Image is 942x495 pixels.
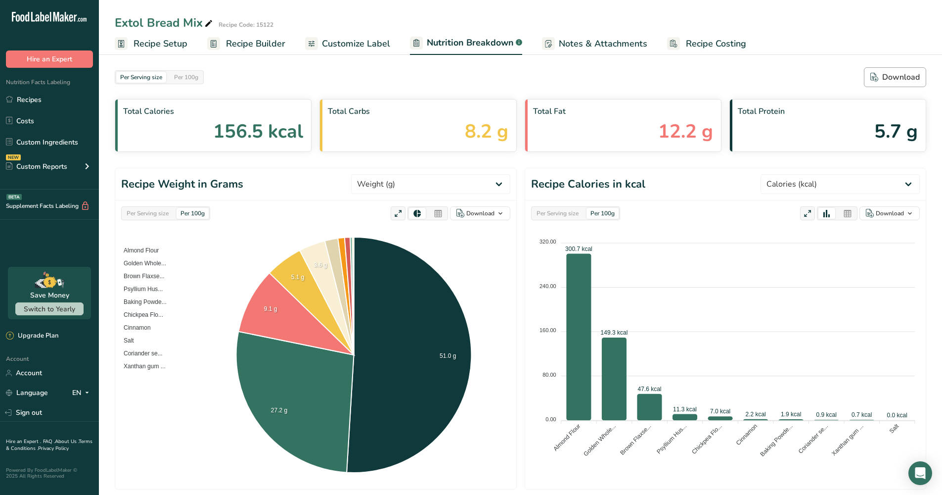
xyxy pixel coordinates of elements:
span: 8.2 g [465,117,508,146]
a: About Us . [55,438,79,445]
span: Coriander se... [116,350,163,357]
div: Extol Bread Mix [115,14,215,32]
span: Xanthan gum ... [116,363,166,370]
a: Terms & Conditions . [6,438,92,452]
tspan: Coriander se... [797,423,830,455]
button: Download [864,67,926,87]
div: BETA [6,194,22,200]
span: 156.5 kcal [213,117,303,146]
a: Customize Label [305,33,390,55]
a: FAQ . [43,438,55,445]
span: Almond Flour [116,247,159,254]
div: Recipe Code: 15122 [219,20,273,29]
a: Nutrition Breakdown [410,32,522,55]
h1: Recipe Weight in Grams [121,176,243,193]
tspan: 240.00 [539,283,556,289]
button: Hire an Expert [6,50,93,68]
a: Recipe Costing [667,33,746,55]
span: Total Carbs [328,105,508,117]
div: Download [870,71,920,83]
div: Download [876,209,904,218]
span: Recipe Builder [226,37,285,50]
tspan: Almond Flour [552,423,582,452]
div: Save Money [30,290,69,300]
span: Psyllium Hus... [116,286,163,293]
a: Notes & Attachments [542,33,647,55]
div: Upgrade Plan [6,331,58,341]
h1: Recipe Calories in kcal [531,176,645,193]
a: Recipe Setup [115,33,187,55]
div: NEW [6,154,21,160]
div: Per Serving size [123,208,173,219]
span: Golden Whole... [116,260,166,267]
div: Powered By FoodLabelMaker © 2025 All Rights Reserved [6,467,93,479]
span: Cinnamon [116,324,151,331]
tspan: Brown Flaxse... [619,423,652,456]
tspan: Baking Powde... [759,423,794,458]
span: Total Protein [738,105,918,117]
tspan: 160.00 [539,327,556,333]
tspan: Chickpea Flo... [690,423,723,456]
span: Total Calories [123,105,303,117]
span: Recipe Costing [686,37,746,50]
tspan: 80.00 [542,372,556,378]
tspan: Golden Whole... [582,423,617,458]
div: Download [466,209,494,218]
span: Brown Flaxse... [116,273,165,280]
a: Recipe Builder [207,33,285,55]
div: Custom Reports [6,161,67,172]
div: Per Serving size [533,208,583,219]
span: Customize Label [322,37,390,50]
span: 12.2 g [658,117,713,146]
span: Nutrition Breakdown [427,36,514,49]
tspan: 0.00 [545,416,556,422]
span: Recipe Setup [134,37,187,50]
tspan: 320.00 [539,239,556,245]
div: Open Intercom Messenger [908,461,932,485]
tspan: Cinnamon [735,423,759,447]
tspan: Salt [888,422,900,435]
a: Language [6,384,48,401]
button: Download [859,206,920,220]
div: Per Serving size [116,72,166,83]
span: Baking Powde... [116,298,167,305]
tspan: Xanthan gum ... [830,423,865,457]
span: Salt [116,337,134,344]
button: Switch to Yearly [15,302,84,315]
tspan: Psyllium Hus... [655,423,688,455]
div: Per 100g [586,208,619,219]
span: Total Fat [533,105,713,117]
a: Hire an Expert . [6,438,41,445]
span: 5.7 g [874,117,918,146]
button: Download [450,206,510,220]
a: Privacy Policy [38,445,69,452]
span: Notes & Attachments [559,37,647,50]
div: EN [72,387,93,399]
span: Chickpea Flo... [116,311,163,318]
div: Per 100g [177,208,209,219]
span: Switch to Yearly [24,304,75,314]
div: Per 100g [170,72,202,83]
